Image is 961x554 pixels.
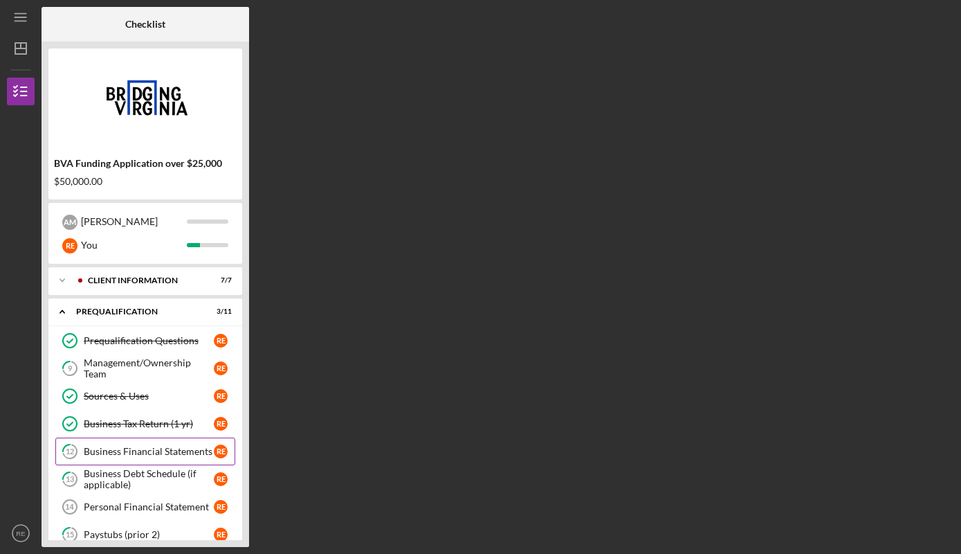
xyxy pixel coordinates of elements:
a: 13Business Debt Schedule (if applicable)RE [55,465,235,493]
div: 7 / 7 [207,276,232,285]
tspan: 14 [65,503,74,511]
div: Client Information [88,276,197,285]
div: You [81,233,187,257]
div: R E [214,472,228,486]
div: Management/Ownership Team [84,357,214,379]
div: R E [214,334,228,348]
a: Prequalification QuestionsRE [55,327,235,355]
div: $50,000.00 [54,176,237,187]
img: Product logo [48,55,242,138]
div: Sources & Uses [84,391,214,402]
button: RE [7,519,35,547]
div: R E [214,417,228,431]
div: Business Tax Return (1 yr) [84,418,214,429]
div: Prequalification Questions [84,335,214,346]
div: Prequalification [76,307,197,316]
tspan: 12 [66,447,74,456]
a: 15Paystubs (prior 2)RE [55,521,235,548]
div: A M [62,215,77,230]
text: RE [16,530,25,537]
div: R E [214,500,228,514]
div: R E [214,445,228,458]
div: R E [214,528,228,542]
div: BVA Funding Application over $25,000 [54,158,237,169]
tspan: 15 [66,530,74,539]
a: 14Personal Financial StatementRE [55,493,235,521]
a: 9Management/Ownership TeamRE [55,355,235,382]
div: 3 / 11 [207,307,232,316]
b: Checklist [125,19,165,30]
a: 12Business Financial StatementsRE [55,438,235,465]
div: R E [214,389,228,403]
tspan: 13 [66,475,74,484]
tspan: 9 [68,364,73,373]
div: Paystubs (prior 2) [84,529,214,540]
a: Sources & UsesRE [55,382,235,410]
div: [PERSON_NAME] [81,210,187,233]
div: R E [62,238,77,253]
div: Business Financial Statements [84,446,214,457]
div: R E [214,361,228,375]
div: Personal Financial Statement [84,501,214,512]
div: Business Debt Schedule (if applicable) [84,468,214,490]
a: Business Tax Return (1 yr)RE [55,410,235,438]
